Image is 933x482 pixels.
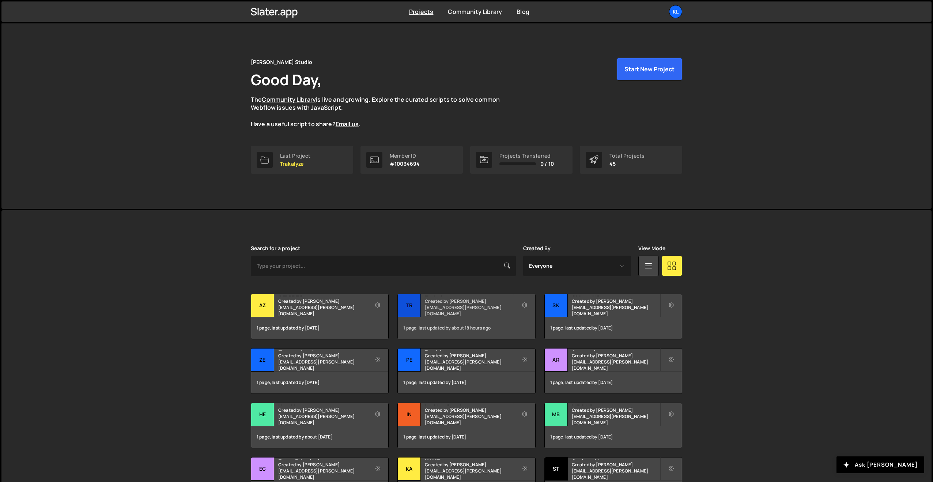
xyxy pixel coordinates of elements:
[336,120,359,128] a: Email us
[251,245,300,251] label: Search for a project
[251,403,389,448] a: He HeySimon Created by [PERSON_NAME][EMAIL_ADDRESS][PERSON_NAME][DOMAIN_NAME] 1 page, last update...
[617,58,682,80] button: Start New Project
[669,5,682,18] a: Kl
[280,161,310,167] p: Trakalyze
[251,69,322,90] h1: Good Day,
[540,161,554,167] span: 0 / 10
[425,462,513,480] small: Created by [PERSON_NAME][EMAIL_ADDRESS][PERSON_NAME][DOMAIN_NAME]
[638,245,665,251] label: View Mode
[425,349,513,351] h2: Peakfast
[278,457,366,460] h2: Ecom Révolution
[425,457,513,460] h2: KAYZ
[251,95,514,128] p: The is live and growing. Explore the curated scripts to solve common Webflow issues with JavaScri...
[545,372,682,393] div: 1 page, last updated by [DATE]
[425,294,513,296] h2: Trakalyze
[545,426,682,448] div: 1 page, last updated by [DATE]
[390,153,420,159] div: Member ID
[398,294,421,317] div: Tr
[278,294,366,296] h2: AZVIDEO
[425,407,513,426] small: Created by [PERSON_NAME][EMAIL_ADDRESS][PERSON_NAME][DOMAIN_NAME]
[544,294,682,339] a: Sk Skiveo V2 Created by [PERSON_NAME][EMAIL_ADDRESS][PERSON_NAME][DOMAIN_NAME] 1 page, last updat...
[572,349,660,351] h2: Arntreal
[390,161,420,167] p: #10034694
[398,403,421,426] div: In
[572,407,660,426] small: Created by [PERSON_NAME][EMAIL_ADDRESS][PERSON_NAME][DOMAIN_NAME]
[523,245,551,251] label: Created By
[572,462,660,480] small: Created by [PERSON_NAME][EMAIL_ADDRESS][PERSON_NAME][DOMAIN_NAME]
[397,348,535,394] a: Pe Peakfast Created by [PERSON_NAME][EMAIL_ADDRESS][PERSON_NAME][DOMAIN_NAME] 1 page, last update...
[545,403,568,426] div: MB
[278,462,366,480] small: Created by [PERSON_NAME][EMAIL_ADDRESS][PERSON_NAME][DOMAIN_NAME]
[425,353,513,371] small: Created by [PERSON_NAME][EMAIL_ADDRESS][PERSON_NAME][DOMAIN_NAME]
[251,349,274,372] div: Ze
[572,294,660,296] h2: Skiveo V2
[545,457,568,481] div: St
[609,153,645,159] div: Total Projects
[836,456,924,473] button: Ask [PERSON_NAME]
[545,349,568,372] div: Ar
[545,317,682,339] div: 1 page, last updated by [DATE]
[572,403,660,405] h2: MBS V2
[397,294,535,339] a: Tr Trakalyze Created by [PERSON_NAME][EMAIL_ADDRESS][PERSON_NAME][DOMAIN_NAME] 1 page, last updat...
[544,348,682,394] a: Ar Arntreal Created by [PERSON_NAME][EMAIL_ADDRESS][PERSON_NAME][DOMAIN_NAME] 1 page, last update...
[251,146,353,174] a: Last Project Trakalyze
[544,403,682,448] a: MB MBS V2 Created by [PERSON_NAME][EMAIL_ADDRESS][PERSON_NAME][DOMAIN_NAME] 1 page, last updated ...
[397,403,535,448] a: In Insider Gestion Created by [PERSON_NAME][EMAIL_ADDRESS][PERSON_NAME][DOMAIN_NAME] 1 page, last...
[251,457,274,481] div: Ec
[572,298,660,317] small: Created by [PERSON_NAME][EMAIL_ADDRESS][PERSON_NAME][DOMAIN_NAME]
[251,58,312,67] div: [PERSON_NAME] Studio
[398,349,421,372] div: Pe
[251,403,274,426] div: He
[448,8,502,16] a: Community Library
[545,294,568,317] div: Sk
[572,457,660,460] h2: Styleguide
[262,95,316,103] a: Community Library
[251,372,388,393] div: 1 page, last updated by [DATE]
[251,348,389,394] a: Ze Zecom Academy Created by [PERSON_NAME][EMAIL_ADDRESS][PERSON_NAME][DOMAIN_NAME] 1 page, last u...
[251,426,388,448] div: 1 page, last updated by about [DATE]
[609,161,645,167] p: 45
[398,372,535,393] div: 1 page, last updated by [DATE]
[251,317,388,339] div: 1 page, last updated by [DATE]
[278,403,366,405] h2: HeySimon
[398,317,535,339] div: 1 page, last updated by about 18 hours ago
[409,8,433,16] a: Projects
[572,353,660,371] small: Created by [PERSON_NAME][EMAIL_ADDRESS][PERSON_NAME][DOMAIN_NAME]
[278,298,366,317] small: Created by [PERSON_NAME][EMAIL_ADDRESS][PERSON_NAME][DOMAIN_NAME]
[398,426,535,448] div: 1 page, last updated by [DATE]
[517,8,529,16] a: Blog
[425,298,513,317] small: Created by [PERSON_NAME][EMAIL_ADDRESS][PERSON_NAME][DOMAIN_NAME]
[280,153,310,159] div: Last Project
[278,353,366,371] small: Created by [PERSON_NAME][EMAIL_ADDRESS][PERSON_NAME][DOMAIN_NAME]
[278,349,366,351] h2: Zecom Academy
[251,294,389,339] a: AZ AZVIDEO Created by [PERSON_NAME][EMAIL_ADDRESS][PERSON_NAME][DOMAIN_NAME] 1 page, last updated...
[278,407,366,426] small: Created by [PERSON_NAME][EMAIL_ADDRESS][PERSON_NAME][DOMAIN_NAME]
[499,153,554,159] div: Projects Transferred
[425,403,513,405] h2: Insider Gestion
[251,294,274,317] div: AZ
[398,457,421,481] div: KA
[251,256,516,276] input: Type your project...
